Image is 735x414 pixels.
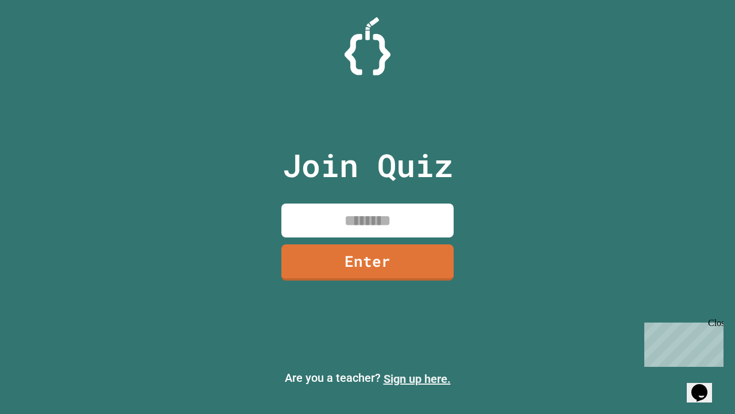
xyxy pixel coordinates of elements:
p: Are you a teacher? [9,369,726,388]
p: Join Quiz [283,141,453,189]
a: Enter [281,244,454,281]
iframe: chat widget [687,368,724,402]
div: Chat with us now!Close [5,5,79,73]
img: Logo.svg [345,17,390,75]
a: Sign up here. [384,372,451,386]
iframe: chat widget [640,318,724,367]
